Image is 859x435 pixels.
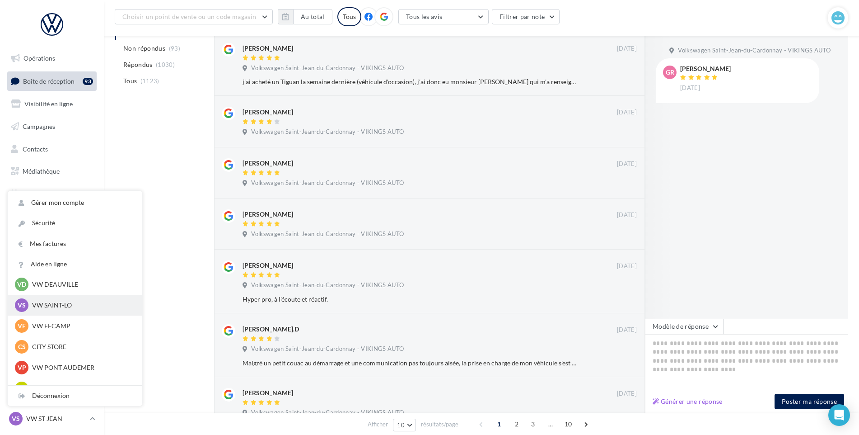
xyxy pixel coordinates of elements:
div: [PERSON_NAME] [243,108,293,117]
a: Aide en ligne [8,254,142,274]
button: 10 [393,419,416,431]
span: Visibilité en ligne [24,100,73,108]
span: Volkswagen Saint-Jean-du-Cardonnay - VIKINGS AUTO [251,281,404,289]
button: Tous les avis [398,9,489,24]
div: [PERSON_NAME] [680,66,731,72]
span: Répondus [123,60,153,69]
span: Volkswagen Saint-Jean-du-Cardonnay - VIKINGS AUTO [251,128,404,136]
div: Déconnexion [8,386,142,406]
span: 10 [561,417,576,431]
a: Campagnes [5,117,98,136]
span: VS [12,414,20,423]
span: VL [18,384,26,393]
span: VD [17,280,26,289]
span: [DATE] [617,262,637,270]
div: [PERSON_NAME] [243,210,293,219]
p: VW FECAMP [32,322,131,331]
span: (1123) [140,77,159,85]
span: Gr [666,68,674,77]
button: Poster ma réponse [775,394,844,409]
a: Opérations [5,49,98,68]
div: j'ai acheté un Tiguan la semaine dernière (véhicule d'occasion), j'ai donc eu monsieur [PERSON_NA... [243,77,578,86]
button: Au total [293,9,332,24]
span: Volkswagen Saint-Jean-du-Cardonnay - VIKINGS AUTO [251,230,404,238]
a: Campagnes DataOnDemand [5,237,98,264]
span: 3 [526,417,540,431]
span: [DATE] [617,45,637,53]
span: Volkswagen Saint-Jean-du-Cardonnay - VIKINGS AUTO [251,179,404,187]
a: Boîte de réception93 [5,71,98,91]
p: CITY STORE [32,342,131,351]
span: VP [18,363,26,372]
span: (1030) [156,61,175,68]
button: Modèle de réponse [645,319,724,334]
span: Boîte de réception [23,77,75,85]
span: 2 [509,417,524,431]
span: ... [543,417,558,431]
button: Générer une réponse [649,396,726,407]
a: VS VW ST JEAN [7,410,97,427]
a: Sécurité [8,213,142,233]
div: Malgré un petit couac au démarrage et une communication pas toujours aisée, la prise en charge de... [243,359,578,368]
span: Contacts [23,145,48,152]
span: Volkswagen Saint-Jean-du-Cardonnay - VIKINGS AUTO [251,409,404,417]
p: VW ST JEAN [26,414,86,423]
p: VW SAINT-LO [32,301,131,310]
div: [PERSON_NAME] [243,388,293,397]
a: Contacts [5,140,98,159]
span: Médiathèque [23,167,60,175]
span: (93) [169,45,180,52]
span: Campagnes [23,123,55,130]
span: [DATE] [680,84,700,92]
div: 93 [83,78,93,85]
span: Volkswagen Saint-Jean-du-Cardonnay - VIKINGS AUTO [678,47,831,55]
span: [DATE] [617,211,637,219]
a: Visibilité en ligne [5,95,98,113]
span: [DATE] [617,160,637,168]
span: Choisir un point de vente ou un code magasin [122,13,256,20]
p: VW LISIEUX [32,384,131,393]
span: 10 [397,421,405,429]
div: [PERSON_NAME] [243,44,293,53]
div: [PERSON_NAME] [243,261,293,270]
button: Au total [278,9,332,24]
span: Tous [123,76,137,85]
span: Afficher [368,420,388,429]
div: Hyper pro, à l'écoute et réactif. [243,295,578,304]
div: Tous [337,7,361,26]
a: Mes factures [8,234,142,254]
span: Opérations [23,54,55,62]
span: [DATE] [617,390,637,398]
span: 1 [492,417,506,431]
a: Calendrier [5,184,98,203]
div: Open Intercom Messenger [828,404,850,426]
p: VW DEAUVILLE [32,280,131,289]
a: Gérer mon compte [8,193,142,213]
span: VS [18,301,26,310]
p: VW PONT AUDEMER [32,363,131,372]
a: Médiathèque [5,162,98,181]
span: résultats/page [421,420,458,429]
span: [DATE] [617,109,637,117]
span: Volkswagen Saint-Jean-du-Cardonnay - VIKINGS AUTO [251,64,404,72]
span: Volkswagen Saint-Jean-du-Cardonnay - VIKINGS AUTO [251,345,404,353]
span: Tous les avis [406,13,443,20]
span: VF [18,322,26,331]
button: Filtrer par note [492,9,560,24]
a: PLV et print personnalisable [5,207,98,234]
div: [PERSON_NAME].D [243,325,299,334]
span: Calendrier [23,190,53,198]
div: [PERSON_NAME] [243,159,293,168]
span: CS [18,342,26,351]
span: [DATE] [617,326,637,334]
span: Non répondus [123,44,165,53]
button: Choisir un point de vente ou un code magasin [115,9,273,24]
